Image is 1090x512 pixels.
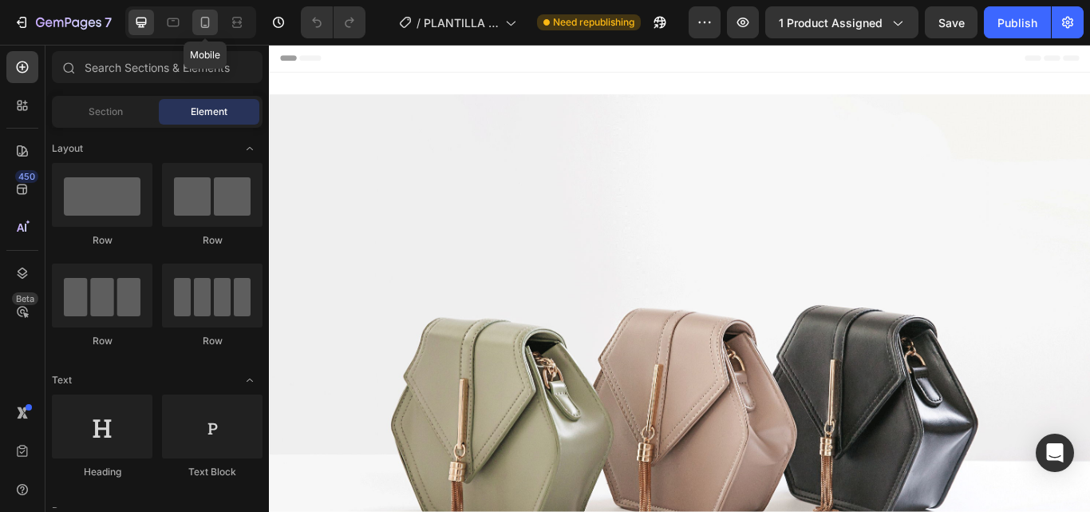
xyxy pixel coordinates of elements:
[162,465,263,479] div: Text Block
[269,45,1090,512] iframe: Design area
[12,292,38,305] div: Beta
[779,14,883,31] span: 1 product assigned
[105,13,112,32] p: 7
[52,51,263,83] input: Search Sections & Elements
[162,334,263,348] div: Row
[52,465,152,479] div: Heading
[997,14,1037,31] div: Publish
[938,16,965,30] span: Save
[52,233,152,248] div: Row
[925,6,977,38] button: Save
[52,141,83,156] span: Layout
[1036,434,1074,472] div: Open Intercom Messenger
[89,105,123,119] span: Section
[765,6,918,38] button: 1 product assigned
[52,373,72,387] span: Text
[15,170,38,183] div: 450
[52,334,152,348] div: Row
[191,105,227,119] span: Element
[553,15,634,30] span: Need republishing
[424,14,499,31] span: PLANTILLA LANDING
[984,6,1051,38] button: Publish
[162,233,263,248] div: Row
[237,367,263,393] span: Toggle open
[301,6,365,38] div: Undo/Redo
[6,6,119,38] button: 7
[237,136,263,161] span: Toggle open
[417,14,421,31] span: /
